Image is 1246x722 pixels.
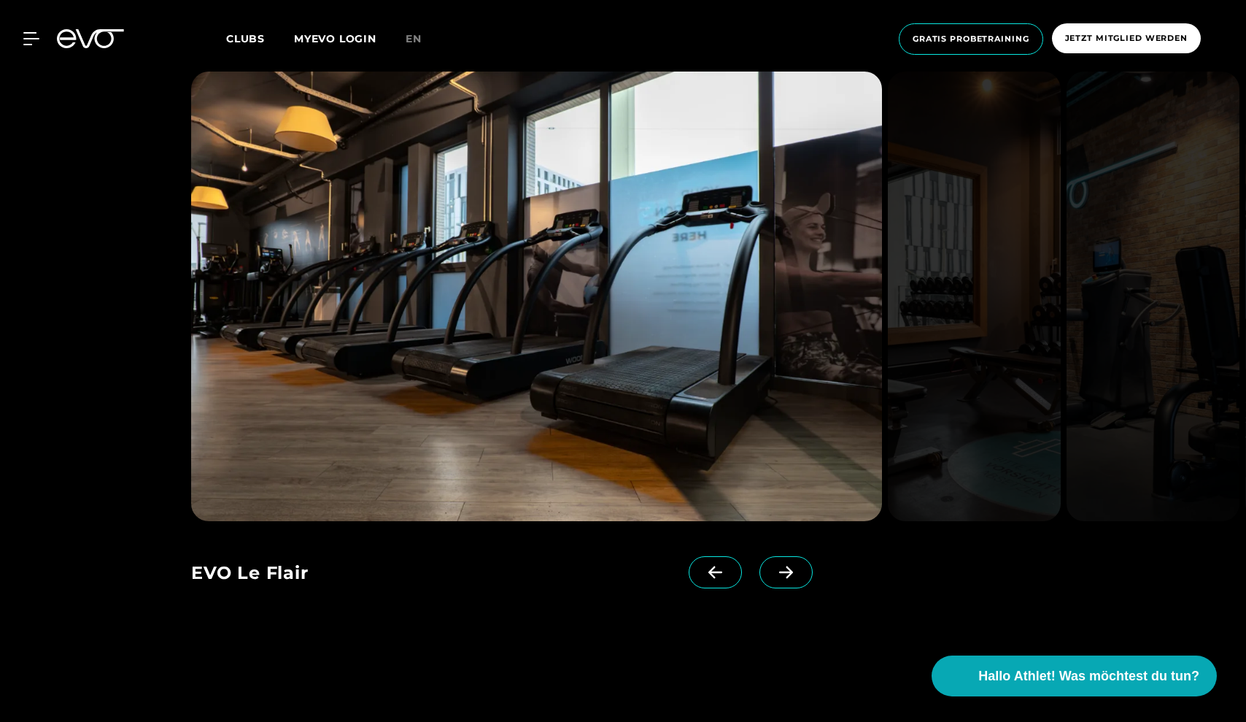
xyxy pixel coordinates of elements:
a: Clubs [226,31,294,45]
span: Clubs [226,32,265,45]
a: MYEVO LOGIN [294,32,376,45]
span: Hallo Athlet! Was möchtest du tun? [978,667,1199,686]
img: evofitness [1067,72,1239,521]
span: Jetzt Mitglied werden [1065,32,1188,45]
img: evofitness [191,72,882,521]
button: Hallo Athlet! Was möchtest du tun? [932,656,1217,696]
a: Gratis Probetraining [894,23,1048,55]
span: en [406,32,422,45]
a: Jetzt Mitglied werden [1048,23,1205,55]
img: evofitness [888,72,1061,521]
span: Gratis Probetraining [913,33,1029,45]
a: en [406,31,439,47]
